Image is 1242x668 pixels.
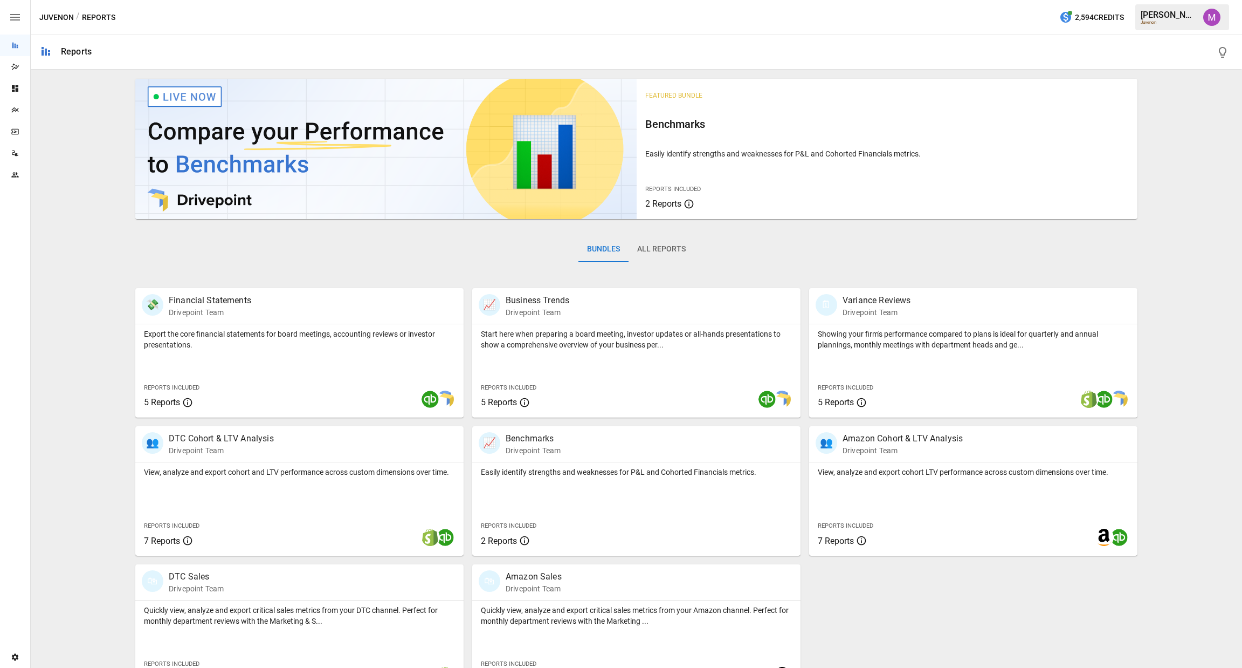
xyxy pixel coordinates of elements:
img: quickbooks [422,391,439,408]
div: 👥 [816,432,837,454]
p: Business Trends [506,294,569,307]
button: 2,594Credits [1055,8,1128,28]
span: Reports Included [818,522,873,529]
img: smart model [437,391,454,408]
div: 🗓 [816,294,837,316]
p: Amazon Cohort & LTV Analysis [843,432,963,445]
p: Export the core financial statements for board meetings, accounting reviews or investor presentat... [144,329,455,350]
span: 2 Reports [481,536,517,546]
img: smart model [774,391,791,408]
span: 2,594 Credits [1075,11,1124,24]
span: 5 Reports [818,397,854,407]
img: amazon [1095,529,1113,546]
img: shopify [1080,391,1098,408]
p: Drivepoint Team [506,445,561,456]
img: quickbooks [1110,529,1128,546]
img: smart model [1110,391,1128,408]
span: Featured Bundle [645,92,702,99]
p: Amazon Sales [506,570,562,583]
span: Reports Included [144,522,199,529]
p: Drivepoint Team [843,307,910,318]
p: View, analyze and export cohort and LTV performance across custom dimensions over time. [144,467,455,478]
p: Drivepoint Team [506,583,562,594]
div: 📈 [479,294,500,316]
img: quickbooks [758,391,776,408]
p: Drivepoint Team [169,583,224,594]
p: Drivepoint Team [506,307,569,318]
p: Drivepoint Team [169,307,251,318]
span: 7 Reports [144,536,180,546]
div: / [76,11,80,24]
span: 5 Reports [144,397,180,407]
img: Umer Muhammed [1203,9,1220,26]
span: Reports Included [144,384,199,391]
span: Reports Included [144,660,199,667]
p: Easily identify strengths and weaknesses for P&L and Cohorted Financials metrics. [481,467,792,478]
h6: Benchmarks [645,115,1129,133]
button: Umer Muhammed [1197,2,1227,32]
button: Juvenon [39,11,74,24]
p: Start here when preparing a board meeting, investor updates or all-hands presentations to show a ... [481,329,792,350]
div: [PERSON_NAME] [1141,10,1197,20]
p: Drivepoint Team [843,445,963,456]
span: Reports Included [481,522,536,529]
span: Reports Included [481,384,536,391]
div: Juvenon [1141,20,1197,25]
div: Reports [61,46,92,57]
span: Reports Included [481,660,536,667]
img: quickbooks [437,529,454,546]
span: Reports Included [818,384,873,391]
button: Bundles [578,236,629,262]
button: All Reports [629,236,694,262]
img: shopify [422,529,439,546]
span: 5 Reports [481,397,517,407]
span: 7 Reports [818,536,854,546]
div: 🛍 [479,570,500,592]
p: Showing your firm's performance compared to plans is ideal for quarterly and annual plannings, mo... [818,329,1129,350]
p: Financial Statements [169,294,251,307]
div: 📈 [479,432,500,454]
img: video thumbnail [135,79,637,219]
p: DTC Sales [169,570,224,583]
p: DTC Cohort & LTV Analysis [169,432,274,445]
img: quickbooks [1095,391,1113,408]
p: Variance Reviews [843,294,910,307]
p: Drivepoint Team [169,445,274,456]
p: Quickly view, analyze and export critical sales metrics from your Amazon channel. Perfect for mon... [481,605,792,626]
p: Benchmarks [506,432,561,445]
div: 💸 [142,294,163,316]
span: 2 Reports [645,199,681,209]
p: View, analyze and export cohort LTV performance across custom dimensions over time. [818,467,1129,478]
p: Easily identify strengths and weaknesses for P&L and Cohorted Financials metrics. [645,148,1129,159]
div: 🛍 [142,570,163,592]
div: 👥 [142,432,163,454]
p: Quickly view, analyze and export critical sales metrics from your DTC channel. Perfect for monthl... [144,605,455,626]
span: Reports Included [645,186,701,193]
